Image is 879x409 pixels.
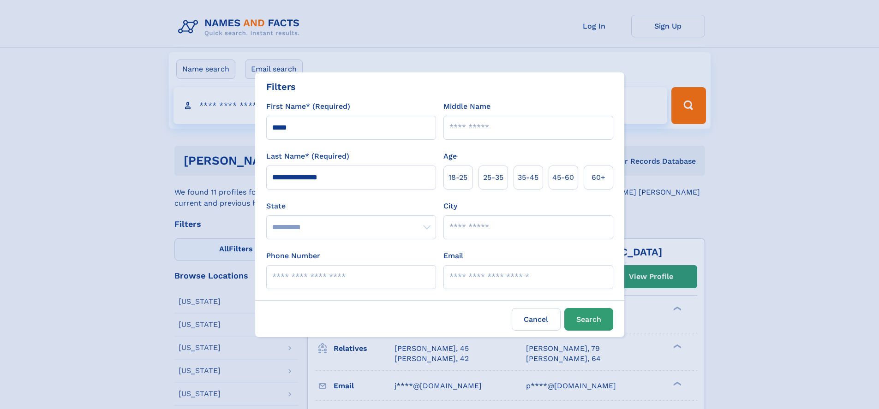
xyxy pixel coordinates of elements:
[443,151,457,162] label: Age
[483,172,503,183] span: 25‑35
[443,101,490,112] label: Middle Name
[266,101,350,112] label: First Name* (Required)
[266,151,349,162] label: Last Name* (Required)
[592,172,605,183] span: 60+
[564,308,613,331] button: Search
[443,250,463,261] label: Email
[443,201,457,212] label: City
[518,172,538,183] span: 35‑45
[266,250,320,261] label: Phone Number
[448,172,467,183] span: 18‑25
[552,172,574,183] span: 45‑60
[512,308,561,331] label: Cancel
[266,80,296,94] div: Filters
[266,201,436,212] label: State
